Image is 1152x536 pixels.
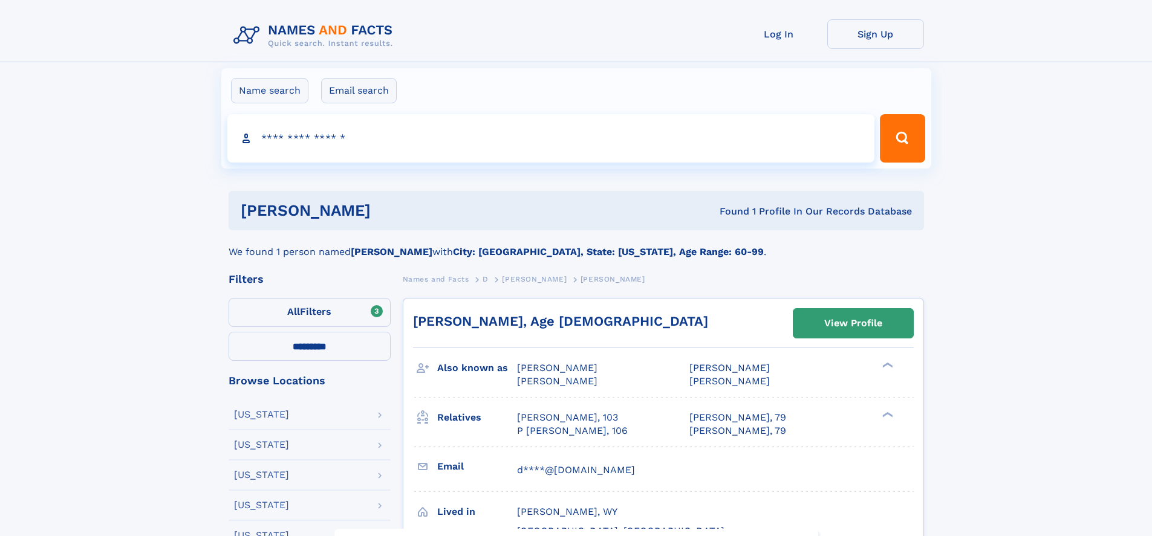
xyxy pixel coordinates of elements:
h1: [PERSON_NAME] [241,203,545,218]
span: [PERSON_NAME], WY [517,506,617,517]
div: Browse Locations [229,375,391,386]
div: [US_STATE] [234,440,289,450]
h3: Email [437,456,517,477]
a: Log In [731,19,827,49]
img: Logo Names and Facts [229,19,403,52]
a: [PERSON_NAME], 79 [689,411,786,424]
label: Filters [229,298,391,327]
a: Sign Up [827,19,924,49]
h3: Relatives [437,407,517,428]
div: Found 1 Profile In Our Records Database [545,205,912,218]
label: Email search [321,78,397,103]
span: [PERSON_NAME] [517,375,597,387]
a: [PERSON_NAME], Age [DEMOGRAPHIC_DATA] [413,314,708,329]
b: [PERSON_NAME] [351,246,432,257]
span: [PERSON_NAME] [502,275,567,283]
span: All [287,306,300,317]
span: D [483,275,489,283]
a: [PERSON_NAME], 103 [517,411,618,424]
a: [PERSON_NAME], 79 [689,424,786,438]
div: [US_STATE] [234,410,289,419]
div: ❯ [879,410,894,418]
a: D [483,271,489,286]
h3: Also known as [437,358,517,378]
div: Filters [229,274,391,285]
div: ❯ [879,361,894,369]
div: View Profile [824,309,882,337]
a: [PERSON_NAME] [502,271,567,286]
a: P [PERSON_NAME], 106 [517,424,628,438]
div: [US_STATE] [234,470,289,480]
span: [PERSON_NAME] [517,362,597,373]
span: [PERSON_NAME] [689,362,770,373]
b: City: [GEOGRAPHIC_DATA], State: [US_STATE], Age Range: 60-99 [453,246,764,257]
label: Name search [231,78,308,103]
a: View Profile [793,309,913,338]
span: [PERSON_NAME] [581,275,645,283]
button: Search Button [880,114,925,163]
input: search input [227,114,875,163]
div: We found 1 person named with . [229,230,924,259]
span: [PERSON_NAME] [689,375,770,387]
h3: Lived in [437,502,517,522]
div: [US_STATE] [234,500,289,510]
a: Names and Facts [403,271,469,286]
